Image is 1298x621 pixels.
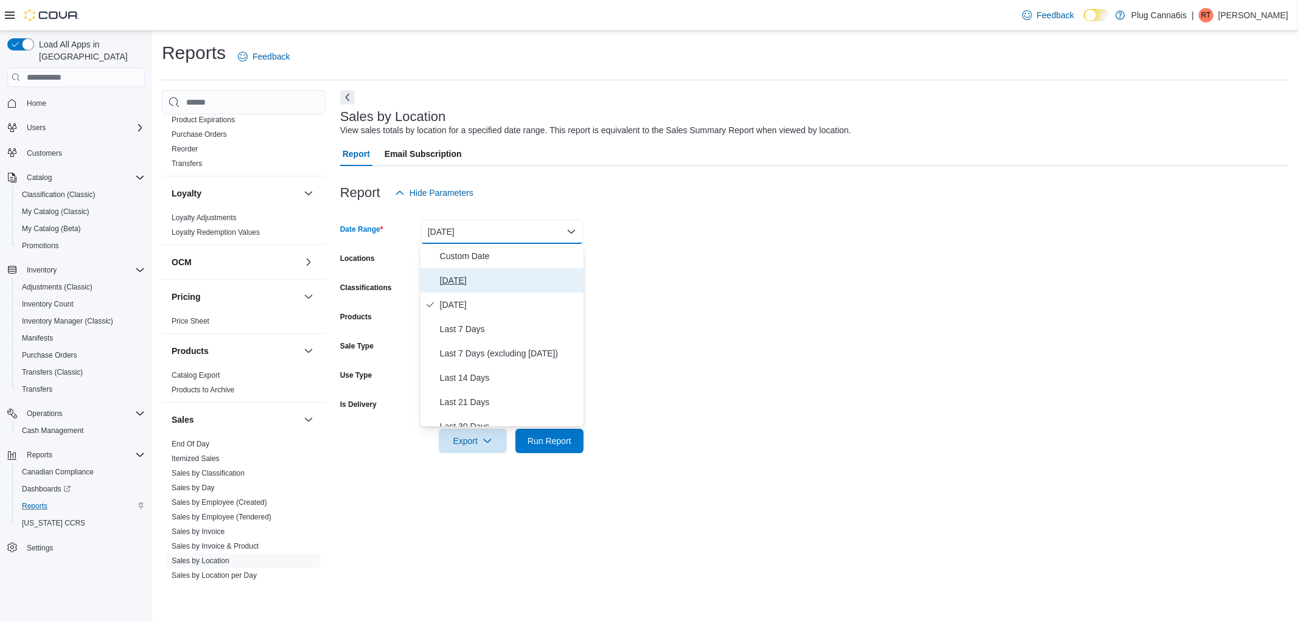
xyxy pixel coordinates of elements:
[172,454,220,463] span: Itemized Sales
[17,482,145,496] span: Dashboards
[27,123,46,133] span: Users
[12,422,150,439] button: Cash Management
[1084,9,1109,22] input: Dark Mode
[162,314,326,333] div: Pricing
[12,203,150,220] button: My Catalog (Classic)
[172,571,257,580] a: Sales by Location per Day
[172,454,220,463] a: Itemized Sales
[12,237,150,254] button: Promotions
[22,170,145,185] span: Catalog
[12,279,150,296] button: Adjustments (Classic)
[172,556,229,566] span: Sales by Location
[22,426,83,435] span: Cash Management
[172,130,227,139] span: Purchase Orders
[17,221,145,236] span: My Catalog (Beta)
[301,412,316,427] button: Sales
[17,348,82,363] a: Purchase Orders
[162,210,326,245] div: Loyalty
[172,439,209,449] span: End Of Day
[12,463,150,480] button: Canadian Compliance
[410,187,473,199] span: Hide Parameters
[12,498,150,515] button: Reports
[172,187,201,199] h3: Loyalty
[17,499,52,513] a: Reports
[17,314,118,328] a: Inventory Manager (Classic)
[22,350,77,360] span: Purchase Orders
[22,518,85,528] span: [US_STATE] CCRS
[440,297,579,312] span: [DATE]
[440,395,579,409] span: Last 21 Days
[172,571,257,580] span: Sales by Location per Day
[17,423,145,438] span: Cash Management
[17,297,79,311] a: Inventory Count
[1017,3,1079,27] a: Feedback
[2,94,150,112] button: Home
[22,96,51,111] a: Home
[172,370,220,380] span: Catalog Export
[17,382,57,397] a: Transfers
[172,512,271,522] span: Sales by Employee (Tendered)
[172,468,245,478] span: Sales by Classification
[1084,21,1084,22] span: Dark Mode
[162,41,226,65] h1: Reports
[2,144,150,161] button: Customers
[340,254,375,263] label: Locations
[440,370,579,385] span: Last 14 Days
[27,450,52,460] span: Reports
[27,173,52,182] span: Catalog
[440,419,579,434] span: Last 30 Days
[340,312,372,322] label: Products
[12,313,150,330] button: Inventory Manager (Classic)
[17,465,145,479] span: Canadian Compliance
[17,516,145,530] span: Washington CCRS
[12,364,150,381] button: Transfers (Classic)
[172,513,271,521] a: Sales by Employee (Tendered)
[172,542,259,550] a: Sales by Invoice & Product
[528,435,571,447] span: Run Report
[172,159,202,168] a: Transfers
[340,109,446,124] h3: Sales by Location
[172,145,198,153] a: Reorder
[17,204,145,219] span: My Catalog (Classic)
[172,256,299,268] button: OCM
[340,400,377,409] label: Is Delivery
[22,448,145,462] span: Reports
[2,169,150,186] button: Catalog
[340,370,372,380] label: Use Type
[172,527,225,536] span: Sales by Invoice
[22,282,92,292] span: Adjustments (Classic)
[172,159,202,168] span: Transfers
[17,465,99,479] a: Canadian Compliance
[22,367,83,377] span: Transfers (Classic)
[1037,9,1074,21] span: Feedback
[22,241,59,251] span: Promotions
[27,409,63,418] span: Operations
[2,446,150,463] button: Reports
[172,115,235,125] span: Product Expirations
[420,244,584,426] div: Select listbox
[390,181,478,205] button: Hide Parameters
[22,406,68,421] button: Operations
[22,406,145,421] span: Operations
[340,283,392,293] label: Classifications
[12,515,150,532] button: [US_STATE] CCRS
[17,499,145,513] span: Reports
[12,330,150,347] button: Manifests
[17,348,145,363] span: Purchase Orders
[17,187,145,202] span: Classification (Classic)
[172,483,215,493] span: Sales by Day
[172,440,209,448] a: End Of Day
[172,484,215,492] a: Sales by Day
[446,429,500,453] span: Export
[22,170,57,185] button: Catalog
[17,482,75,496] a: Dashboards
[440,273,579,288] span: [DATE]
[440,249,579,263] span: Custom Date
[27,148,62,158] span: Customers
[22,145,145,160] span: Customers
[515,429,584,453] button: Run Report
[27,543,53,553] span: Settings
[22,448,57,462] button: Reports
[172,316,209,326] span: Price Sheet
